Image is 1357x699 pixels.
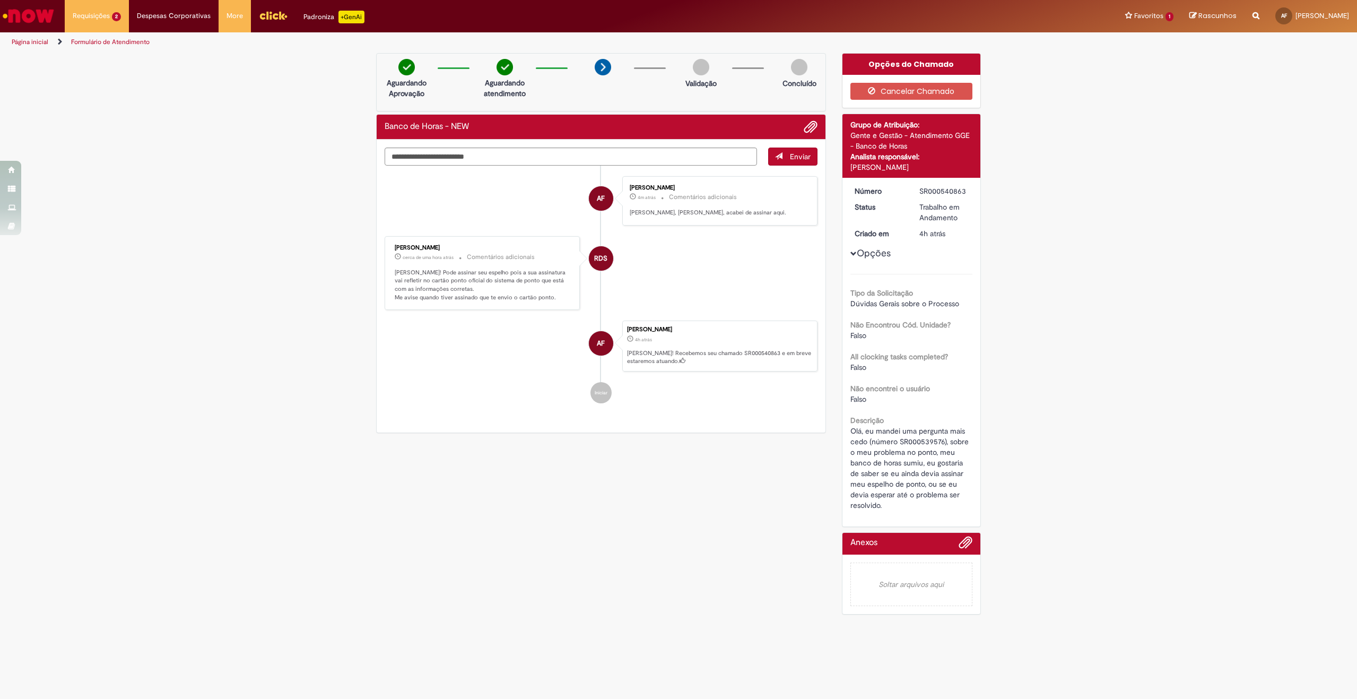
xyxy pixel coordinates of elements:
[1198,11,1237,21] span: Rascunhos
[850,299,959,308] span: Dúvidas Gerais sobre o Processo
[497,59,513,75] img: check-circle-green.png
[259,7,288,23] img: click_logo_yellow_360x200.png
[381,77,432,99] p: Aguardando Aprovação
[589,246,613,271] div: Raquel De Souza
[638,194,656,201] span: 4m atrás
[597,331,605,356] span: AF
[791,59,807,75] img: img-circle-grey.png
[395,269,571,302] p: [PERSON_NAME]! Pode assinar seu espelho pois a sua assinatura vai refletir no cartão ponto oficia...
[782,78,816,89] p: Concluído
[850,563,973,606] em: Soltar arquivos aqui
[850,83,973,100] button: Cancelar Chamado
[589,331,613,356] div: Augusto Cezar Da Silva Rodrigues Filho
[850,538,877,548] h2: Anexos
[12,38,48,46] a: Página inicial
[638,194,656,201] time: 29/08/2025 15:17:32
[385,148,757,166] textarea: Digite sua mensagem aqui...
[1165,12,1173,21] span: 1
[627,349,812,366] p: [PERSON_NAME]! Recebemos seu chamado SR000540863 e em breve estaremos atuando.
[847,186,912,196] dt: Número
[919,229,945,238] time: 29/08/2025 11:40:17
[850,119,973,130] div: Grupo de Atribuição:
[959,536,972,555] button: Adicionar anexos
[589,186,613,211] div: Augusto Cezar Da Silva Rodrigues Filho
[8,32,897,52] ul: Trilhas de página
[850,162,973,172] div: [PERSON_NAME]
[850,331,866,340] span: Falso
[594,246,607,271] span: RDS
[669,193,737,202] small: Comentários adicionais
[385,122,469,132] h2: Banco de Horas - NEW Histórico de tíquete
[919,202,969,223] div: Trabalho em Andamento
[919,229,945,238] span: 4h atrás
[385,166,817,414] ul: Histórico de tíquete
[403,254,454,261] span: cerca de uma hora atrás
[112,12,121,21] span: 2
[790,152,811,161] span: Enviar
[395,245,571,251] div: [PERSON_NAME]
[1281,12,1287,19] span: AF
[597,186,605,211] span: AF
[227,11,243,21] span: More
[635,336,652,343] span: 4h atrás
[1,5,56,27] img: ServiceNow
[693,59,709,75] img: img-circle-grey.png
[73,11,110,21] span: Requisições
[850,288,913,298] b: Tipo da Solicitação
[137,11,211,21] span: Despesas Corporativas
[850,384,930,393] b: Não encontrei o usuário
[398,59,415,75] img: check-circle-green.png
[1295,11,1349,20] span: [PERSON_NAME]
[919,186,969,196] div: SR000540863
[850,416,884,425] b: Descrição
[630,209,806,217] p: [PERSON_NAME], [PERSON_NAME], acabei de assinar aqui.
[1134,11,1163,21] span: Favoritos
[850,130,973,151] div: Gente e Gestão - Atendimento GGE - Banco de Horas
[919,228,969,239] div: 29/08/2025 11:40:17
[685,78,717,89] p: Validação
[627,326,812,333] div: [PERSON_NAME]
[479,77,530,99] p: Aguardando atendimento
[850,426,971,510] span: Olá, eu mandei uma pergunta mais cedo (número SR000539576), sobre o meu problema no ponto, meu ba...
[842,54,981,75] div: Opções do Chamado
[850,394,866,404] span: Falso
[467,253,535,262] small: Comentários adicionais
[850,151,973,162] div: Analista responsável:
[847,202,912,212] dt: Status
[850,363,866,372] span: Falso
[1189,11,1237,21] a: Rascunhos
[71,38,150,46] a: Formulário de Atendimento
[850,352,948,361] b: All clocking tasks completed?
[403,254,454,261] time: 29/08/2025 14:30:54
[635,336,652,343] time: 29/08/2025 11:40:17
[385,321,817,372] li: Augusto Cezar Da Silva Rodrigues Filho
[847,228,912,239] dt: Criado em
[303,11,364,23] div: Padroniza
[850,320,951,330] b: Não Encontrou Cód. Unidade?
[768,148,817,166] button: Enviar
[630,185,806,191] div: [PERSON_NAME]
[338,11,364,23] p: +GenAi
[804,120,817,134] button: Adicionar anexos
[595,59,611,75] img: arrow-next.png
